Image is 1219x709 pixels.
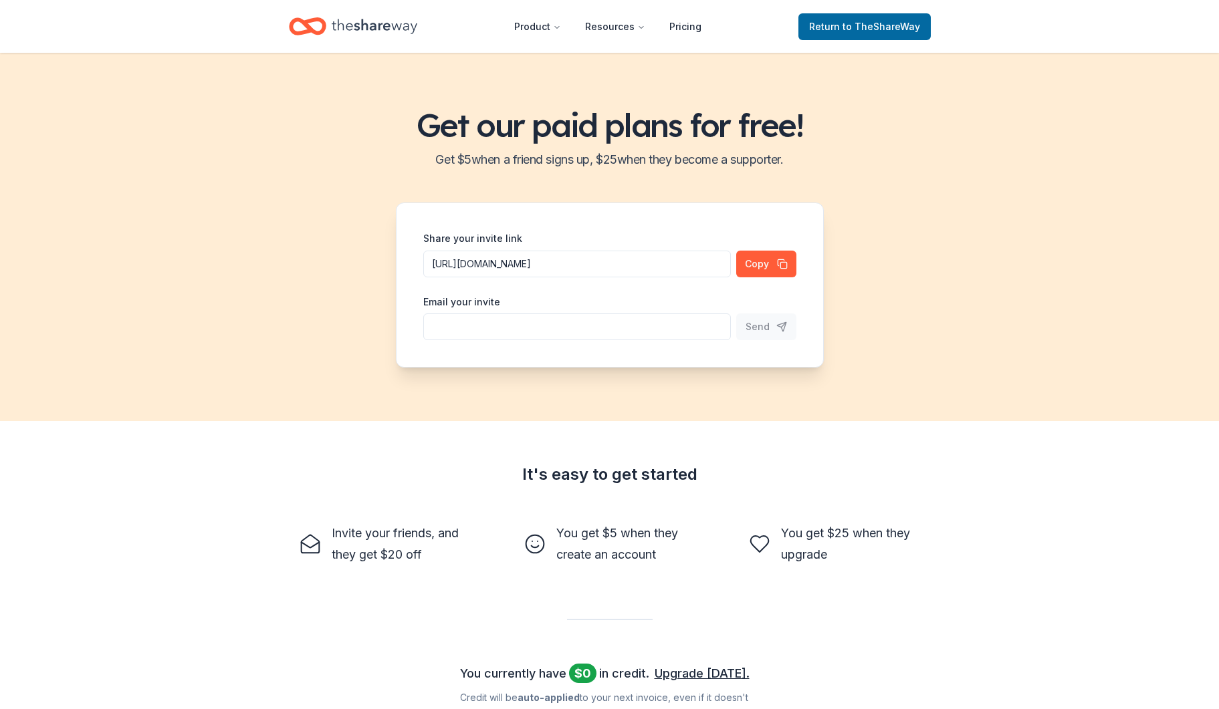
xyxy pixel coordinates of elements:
a: Pricing [659,13,712,40]
a: Upgrade [DATE]. [655,663,750,684]
nav: Main [504,11,712,42]
div: It's easy to get started [289,464,931,485]
div: You get $5 when they create an account [556,523,695,565]
span: Return [809,19,920,35]
div: You get $25 when they upgrade [781,523,920,565]
span: to TheShareWay [843,21,920,32]
a: Home [289,11,417,42]
a: Returnto TheShareWay [798,13,931,40]
button: Copy [736,251,796,277]
b: auto-applied [518,692,580,703]
label: Email your invite [423,295,500,309]
button: Resources [574,13,656,40]
h2: Get $ 5 when a friend signs up, $ 25 when they become a supporter. [16,149,1203,170]
div: Invite your friends, and they get $20 off [332,523,471,565]
span: $ 0 [569,664,596,683]
label: Share your invite link [423,232,522,245]
h1: Get our paid plans for free! [16,106,1203,144]
button: Product [504,13,572,40]
div: You currently have in credit. [460,663,760,684]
